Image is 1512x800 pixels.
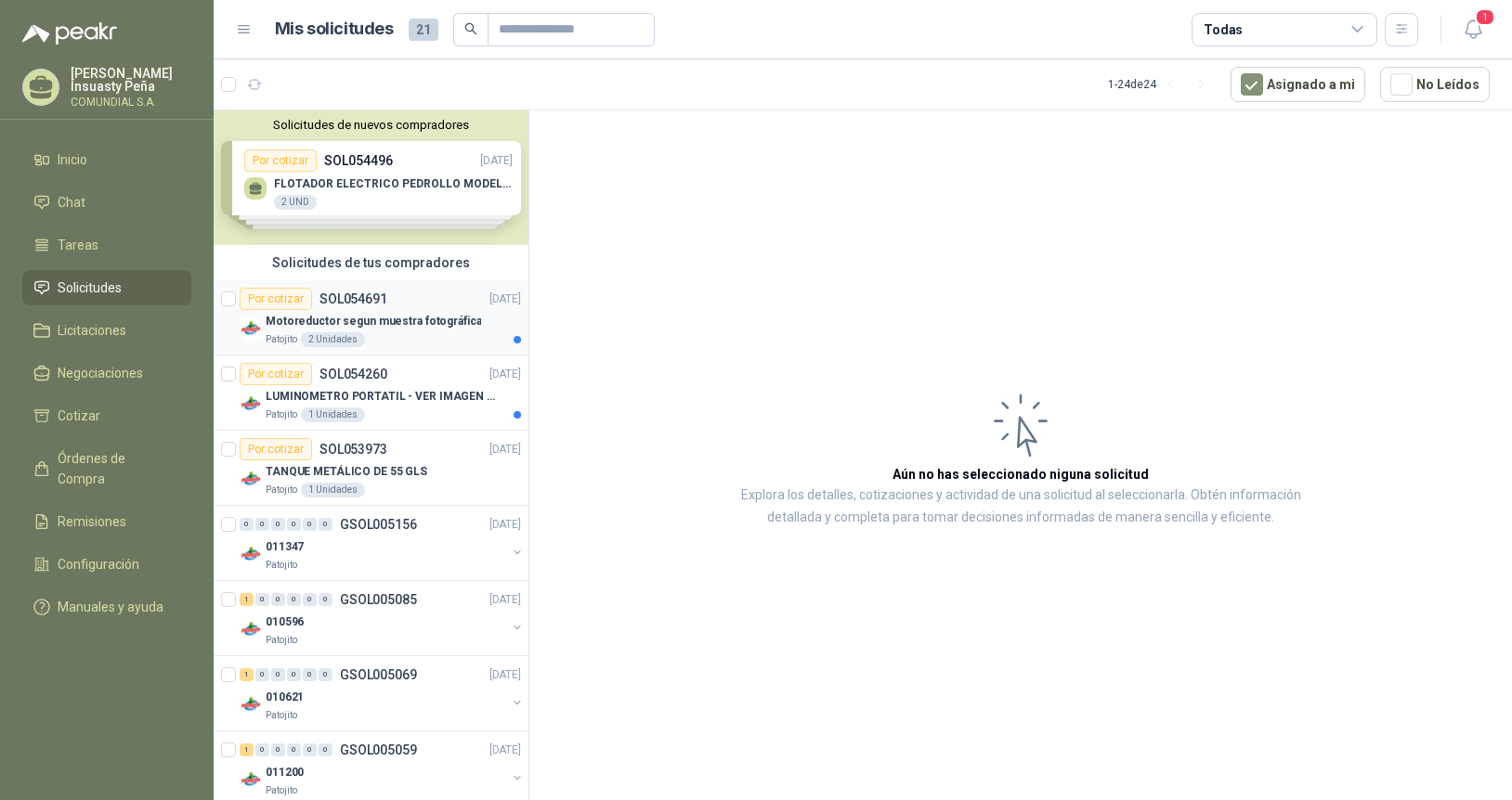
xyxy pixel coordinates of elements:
div: 1 Unidades [301,407,365,422]
img: Company Logo [240,543,262,565]
div: 1 [240,668,254,681]
img: Company Logo [240,468,262,490]
div: 0 [271,668,285,681]
p: Patojito [266,483,297,497]
a: Negociaciones [22,355,191,391]
a: Cotizar [22,398,191,433]
img: Company Logo [240,618,262,640]
div: 0 [303,743,317,756]
span: Remisiones [58,511,126,532]
div: 0 [287,668,301,681]
span: 21 [409,19,438,41]
p: SOL054260 [319,368,387,381]
span: Inicio [58,149,87,170]
a: Configuración [22,547,191,582]
div: Solicitudes de nuevos compradoresPor cotizarSOL054496[DATE] FLOTADOR ELECTRICO PEDROLLO MODELO VI... [214,110,528,245]
p: 011200 [266,764,304,781]
a: 1 0 0 0 0 0 GSOL005059[DATE] Company Logo011200Patojito [240,739,525,798]
p: [DATE] [489,591,521,609]
span: Tareas [58,235,98,255]
div: 2 Unidades [301,332,365,347]
div: 1 [240,593,254,606]
div: 0 [319,593,332,606]
a: Solicitudes [22,270,191,305]
p: 010621 [266,689,304,706]
div: 0 [287,518,301,531]
p: GSOL005059 [340,743,417,756]
span: Cotizar [58,406,100,426]
p: Explora los detalles, cotizaciones y actividad de una solicitud al seleccionarla. Obtén informaci... [715,484,1326,529]
p: Patojito [266,783,297,798]
a: Licitaciones [22,313,191,348]
p: 011347 [266,538,304,556]
p: [DATE] [489,742,521,759]
button: Solicitudes de nuevos compradores [221,118,521,132]
div: 0 [271,518,285,531]
div: 0 [287,593,301,606]
span: Configuración [58,554,139,574]
div: 0 [319,743,332,756]
a: Tareas [22,227,191,263]
img: Company Logo [240,768,262,791]
p: COMUNDIAL S.A. [71,97,191,108]
a: Remisiones [22,504,191,539]
a: Por cotizarSOL054691[DATE] Company LogoMotoreductor segun muestra fotográficaPatojito2 Unidades [214,280,528,355]
img: Logo peakr [22,22,117,45]
p: [DATE] [489,666,521,684]
span: Órdenes de Compra [58,448,174,489]
div: 1 [240,743,254,756]
p: Patojito [266,407,297,422]
div: Por cotizar [240,438,312,460]
p: GSOL005085 [340,593,417,606]
p: Patojito [266,558,297,573]
span: Solicitudes [58,277,122,298]
div: 0 [303,668,317,681]
img: Company Logo [240,393,262,415]
img: Company Logo [240,693,262,716]
div: 0 [255,518,269,531]
div: 0 [303,518,317,531]
div: 1 Unidades [301,483,365,497]
p: TANQUE METÁLICO DE 55 GLS [266,463,427,481]
p: [DATE] [489,366,521,383]
p: GSOL005069 [340,668,417,681]
a: Órdenes de Compra [22,441,191,497]
p: [PERSON_NAME] Insuasty Peña [71,67,191,93]
p: SOL054691 [319,292,387,305]
span: Manuales y ayuda [58,597,163,617]
div: Todas [1204,19,1243,40]
div: Solicitudes de tus compradores [214,245,528,280]
a: 0 0 0 0 0 0 GSOL005156[DATE] Company Logo011347Patojito [240,513,525,573]
p: Patojito [266,708,297,723]
a: Por cotizarSOL054260[DATE] Company LogoLUMINOMETRO PORTATIL - VER IMAGEN ADJUNTAPatojito1 Unidades [214,355,528,431]
a: 1 0 0 0 0 0 GSOL005069[DATE] Company Logo010621Patojito [240,664,525,723]
h3: Aún no has seleccionado niguna solicitud [893,464,1149,484]
div: Por cotizar [240,363,312,385]
h1: Mis solicitudes [275,16,394,43]
img: Company Logo [240,317,262,340]
a: Manuales y ayuda [22,589,191,625]
span: Negociaciones [58,363,143,383]
div: 0 [271,743,285,756]
p: 010596 [266,613,304,631]
p: SOL053973 [319,443,387,456]
p: [DATE] [489,441,521,458]
p: Patojito [266,332,297,347]
div: 0 [255,668,269,681]
a: 1 0 0 0 0 0 GSOL005085[DATE] Company Logo010596Patojito [240,588,525,648]
div: 0 [255,593,269,606]
a: Por cotizarSOL053973[DATE] Company LogoTANQUE METÁLICO DE 55 GLSPatojito1 Unidades [214,431,528,506]
div: 0 [303,593,317,606]
a: Chat [22,185,191,220]
span: search [464,22,477,35]
a: Inicio [22,142,191,177]
div: 0 [287,743,301,756]
div: 1 - 24 de 24 [1108,70,1216,99]
div: 0 [271,593,285,606]
div: 0 [319,668,332,681]
p: [DATE] [489,290,521,308]
button: No Leídos [1380,67,1490,102]
div: 0 [319,518,332,531]
div: Por cotizar [240,288,312,310]
p: [DATE] [489,516,521,534]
